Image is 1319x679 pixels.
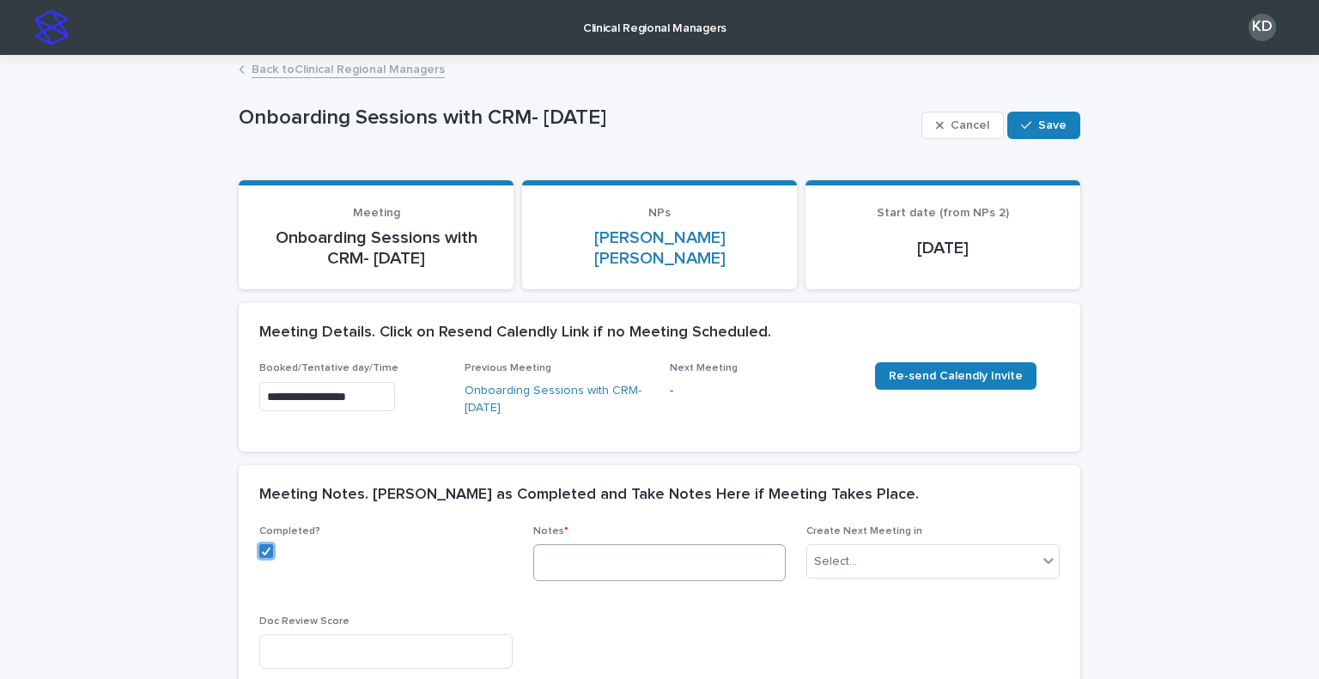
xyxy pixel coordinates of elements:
[259,526,320,537] span: Completed?
[875,362,1036,390] a: Re-send Calendly Invite
[806,526,922,537] span: Create Next Meeting in
[259,363,398,373] span: Booked/Tentative day/Time
[353,207,400,219] span: Meeting
[465,363,551,373] span: Previous Meeting
[259,324,771,343] h2: Meeting Details. Click on Resend Calendly Link if no Meeting Scheduled.
[877,207,1009,219] span: Start date (from NPs 2)
[239,106,915,130] p: Onboarding Sessions with CRM- [DATE]
[1249,14,1276,41] div: KD
[826,238,1060,258] p: [DATE]
[252,58,445,78] a: Back toClinical Regional Managers
[465,382,649,418] a: Onboarding Sessions with CRM- [DATE]
[921,112,1004,139] button: Cancel
[889,370,1023,382] span: Re-send Calendly Invite
[1038,119,1067,131] span: Save
[1007,112,1080,139] button: Save
[951,119,989,131] span: Cancel
[814,553,857,571] div: Select...
[259,616,350,627] span: Doc Review Score
[259,486,919,505] h2: Meeting Notes. [PERSON_NAME] as Completed and Take Notes Here if Meeting Takes Place.
[259,227,493,269] p: Onboarding Sessions with CRM- [DATE]
[670,363,738,373] span: Next Meeting
[543,227,776,269] a: [PERSON_NAME] [PERSON_NAME]
[648,207,671,219] span: NPs
[670,382,854,400] p: -
[34,10,69,45] img: stacker-logo-s-only.png
[533,526,568,537] span: Notes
